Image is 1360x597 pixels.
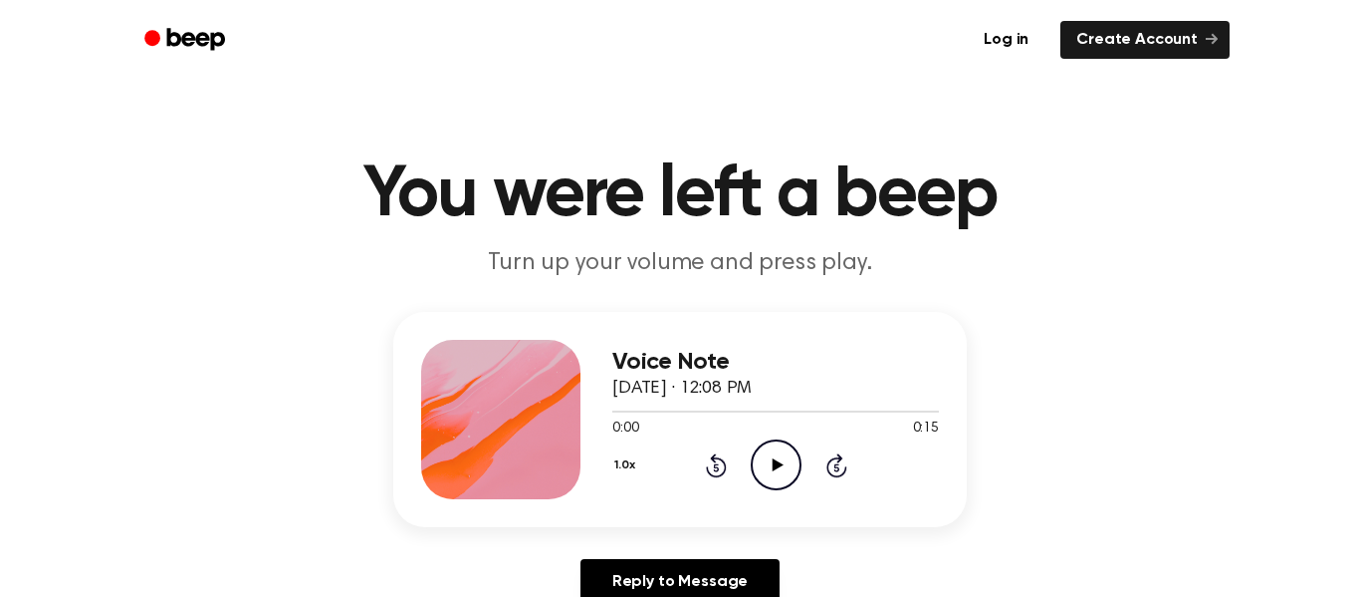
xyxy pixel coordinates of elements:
p: Turn up your volume and press play. [298,247,1062,280]
h1: You were left a beep [170,159,1190,231]
a: Log in [964,17,1048,63]
span: [DATE] · 12:08 PM [612,380,752,398]
button: 1.0x [612,448,642,482]
span: 0:00 [612,419,638,440]
a: Beep [130,21,243,60]
a: Create Account [1060,21,1230,59]
h3: Voice Note [612,349,939,376]
span: 0:15 [913,419,939,440]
